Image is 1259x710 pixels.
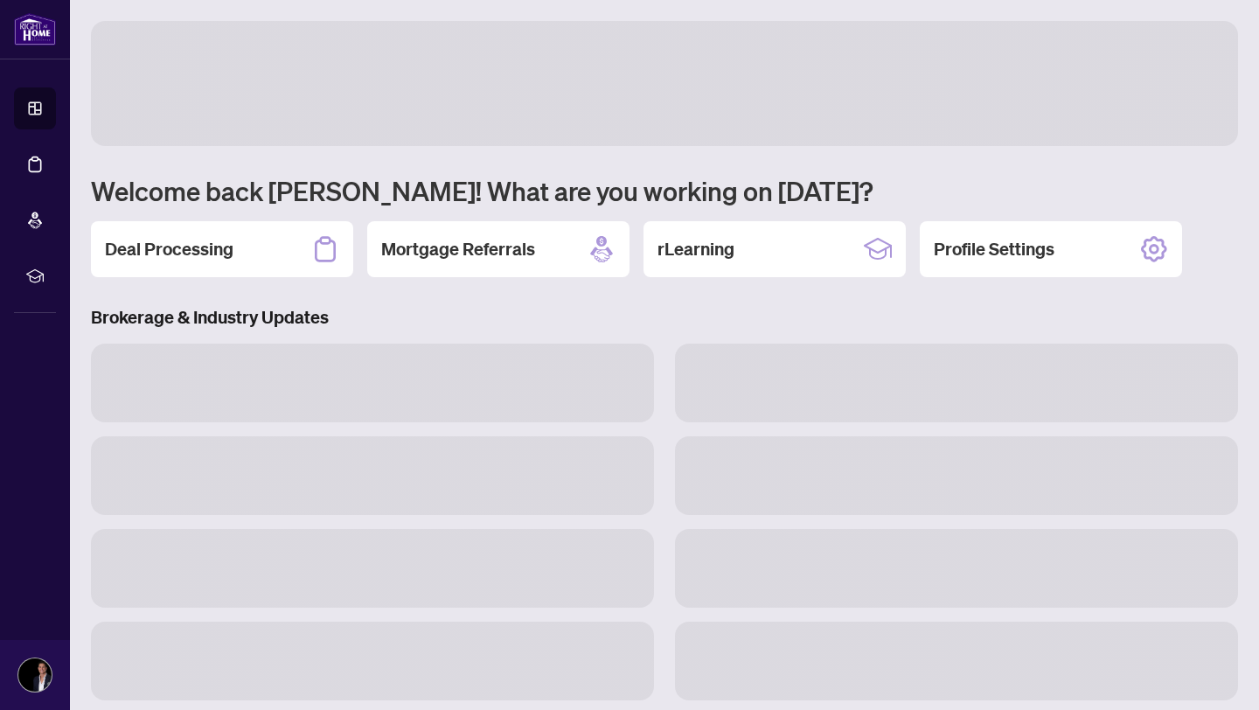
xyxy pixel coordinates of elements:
[657,237,734,261] h2: rLearning
[934,237,1054,261] h2: Profile Settings
[14,13,56,45] img: logo
[18,658,52,692] img: Profile Icon
[91,174,1238,207] h1: Welcome back [PERSON_NAME]! What are you working on [DATE]?
[381,237,535,261] h2: Mortgage Referrals
[91,305,1238,330] h3: Brokerage & Industry Updates
[105,237,233,261] h2: Deal Processing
